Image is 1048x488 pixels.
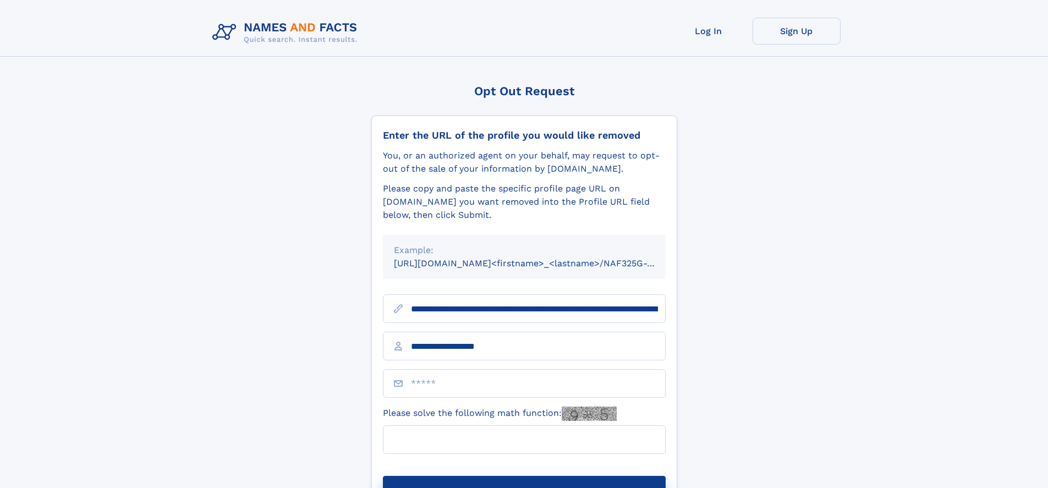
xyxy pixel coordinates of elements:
[383,149,666,176] div: You, or an authorized agent on your behalf, may request to opt-out of the sale of your informatio...
[394,244,655,257] div: Example:
[753,18,841,45] a: Sign Up
[383,129,666,141] div: Enter the URL of the profile you would like removed
[383,407,617,421] label: Please solve the following math function:
[383,182,666,222] div: Please copy and paste the specific profile page URL on [DOMAIN_NAME] you want removed into the Pr...
[394,258,687,268] small: [URL][DOMAIN_NAME]<firstname>_<lastname>/NAF325G-xxxxxxxx
[371,84,677,98] div: Opt Out Request
[665,18,753,45] a: Log In
[208,18,366,47] img: Logo Names and Facts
